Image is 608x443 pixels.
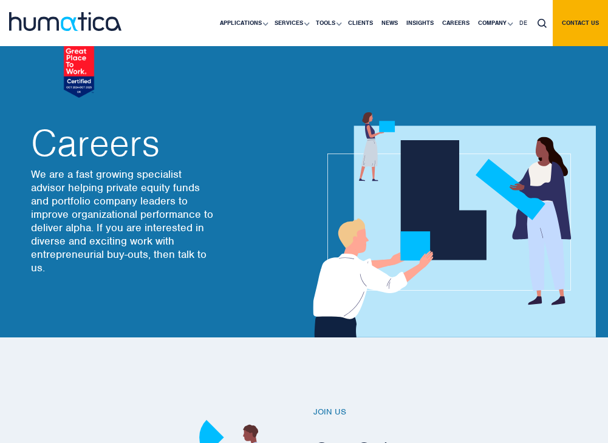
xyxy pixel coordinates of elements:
p: We are a fast growing specialist advisor helping private equity funds and portfolio company leade... [31,167,213,274]
img: about_banner1 [304,112,596,337]
h6: Join us [313,407,587,418]
h2: Careers [31,125,213,161]
img: search_icon [538,19,547,28]
span: DE [519,19,527,27]
img: logo [9,12,121,31]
